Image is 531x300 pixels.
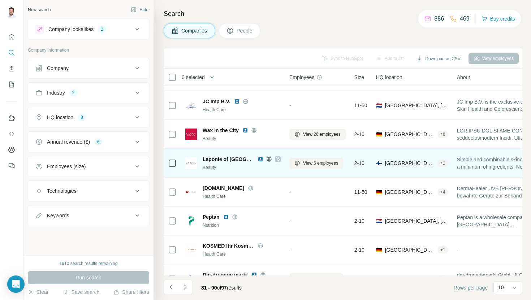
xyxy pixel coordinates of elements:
[181,27,208,34] span: Companies
[47,212,69,219] div: Keywords
[376,160,382,167] span: 🇫🇮
[185,157,197,169] img: Logo of Laponie of Scandinavia
[164,9,522,19] h4: Search
[6,78,17,91] button: My lists
[6,159,17,172] button: Feedback
[354,74,364,81] span: Size
[258,156,263,162] img: LinkedIn logo
[203,251,281,257] div: Health Care
[6,62,17,75] button: Enrich CSV
[289,189,291,195] span: -
[354,160,364,167] span: 2-10
[454,284,488,291] span: Rows per page
[185,100,197,111] img: Logo of JC Imp B.V.
[242,127,248,133] img: LinkedIn logo
[434,14,444,23] p: 886
[28,84,149,101] button: Industry2
[303,275,338,282] span: View 5 employees
[6,127,17,140] button: Use Surfe API
[385,131,435,138] span: [GEOGRAPHIC_DATA], [GEOGRAPHIC_DATA]
[385,275,435,282] span: [GEOGRAPHIC_DATA], [GEOGRAPHIC_DATA]
[203,135,281,142] div: Beauty
[289,74,314,81] span: Employees
[385,160,435,167] span: [GEOGRAPHIC_DATA], [GEOGRAPHIC_DATA]
[185,191,197,193] img: Logo of dermahealer.de
[48,26,94,33] div: Company lookalikes
[6,46,17,59] button: Search
[185,275,197,283] img: Logo of Dm-drogerie markt
[289,103,291,108] span: -
[251,272,257,278] img: LinkedIn logo
[164,280,178,294] button: Navigate to previous page
[498,284,504,291] p: 10
[303,160,338,166] span: View 6 employees
[289,158,343,169] button: View 6 employees
[411,53,465,64] button: Download as CSV
[203,164,281,171] div: Beauty
[385,102,448,109] span: [GEOGRAPHIC_DATA], [GEOGRAPHIC_DATA]
[60,260,118,267] div: 1910 search results remaining
[303,131,341,138] span: View 26 employees
[354,246,364,253] span: 2-10
[203,184,244,192] span: [DOMAIN_NAME]
[437,189,448,195] div: + 4
[237,27,253,34] span: People
[201,285,217,291] span: 81 - 90
[354,102,367,109] span: 11-50
[113,288,149,296] button: Share filters
[385,246,435,253] span: [GEOGRAPHIC_DATA], [GEOGRAPHIC_DATA]
[482,14,515,24] button: Buy credits
[94,139,103,145] div: 6
[203,271,248,278] span: Dm-drogerie markt
[354,188,367,196] span: 11-50
[126,4,154,15] button: Hide
[203,156,284,162] span: Laponie of [GEOGRAPHIC_DATA]
[376,275,382,282] span: 🇩🇪
[47,138,90,145] div: Annual revenue ($)
[201,285,242,291] span: results
[28,47,149,53] p: Company information
[289,129,346,140] button: View 26 employees
[185,244,197,256] img: Logo of KOSMED Ihr Kosmetik- und Laserzentrum in München
[47,163,86,170] div: Employees (size)
[457,74,470,81] span: About
[457,247,459,253] span: -
[47,65,69,72] div: Company
[185,129,197,140] img: Logo of Wax in the City
[28,207,149,224] button: Keywords
[460,14,470,23] p: 469
[185,215,197,227] img: Logo of Peptan
[7,275,25,293] div: Open Intercom Messenger
[28,288,48,296] button: Clear
[47,187,77,195] div: Technologies
[28,6,51,13] div: New search
[437,275,448,282] div: + 4
[28,60,149,77] button: Company
[182,74,205,81] span: 0 selected
[28,182,149,200] button: Technologies
[6,30,17,43] button: Quick start
[376,188,382,196] span: 🇩🇪
[69,90,78,96] div: 2
[437,131,448,138] div: + 8
[354,217,364,225] span: 2-10
[385,217,448,225] span: [GEOGRAPHIC_DATA], [GEOGRAPHIC_DATA]
[6,112,17,125] button: Use Surfe on LinkedIn
[203,213,220,221] span: Peptan
[28,158,149,175] button: Employees (size)
[437,160,448,166] div: + 1
[98,26,106,32] div: 1
[354,275,364,282] span: 2-10
[203,193,281,200] div: Health Care
[376,131,382,138] span: 🇩🇪
[354,131,364,138] span: 2-10
[289,273,343,284] button: View 5 employees
[203,243,365,249] span: KOSMED Ihr Kosmetik- und Laserzentrum in [GEOGRAPHIC_DATA]
[217,285,221,291] span: of
[289,218,291,224] span: -
[47,114,73,121] div: HQ location
[203,98,230,105] span: JC Imp B.V.
[234,99,240,104] img: LinkedIn logo
[6,143,17,156] button: Dashboard
[437,247,448,253] div: + 1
